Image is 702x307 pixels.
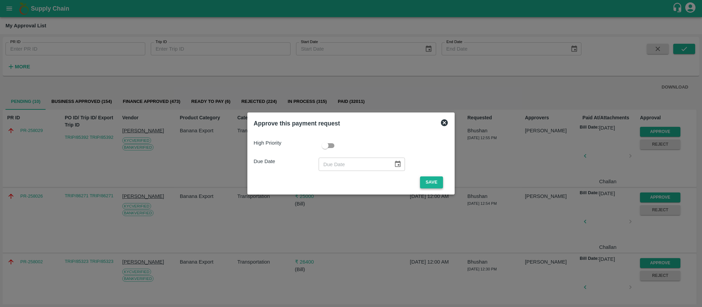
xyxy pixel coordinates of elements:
[319,158,389,171] input: Due Date
[254,139,318,147] p: High Priority
[254,120,340,127] b: Approve this payment request
[254,158,318,165] p: Due Date
[391,158,404,171] button: Choose date
[420,176,443,188] button: Save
